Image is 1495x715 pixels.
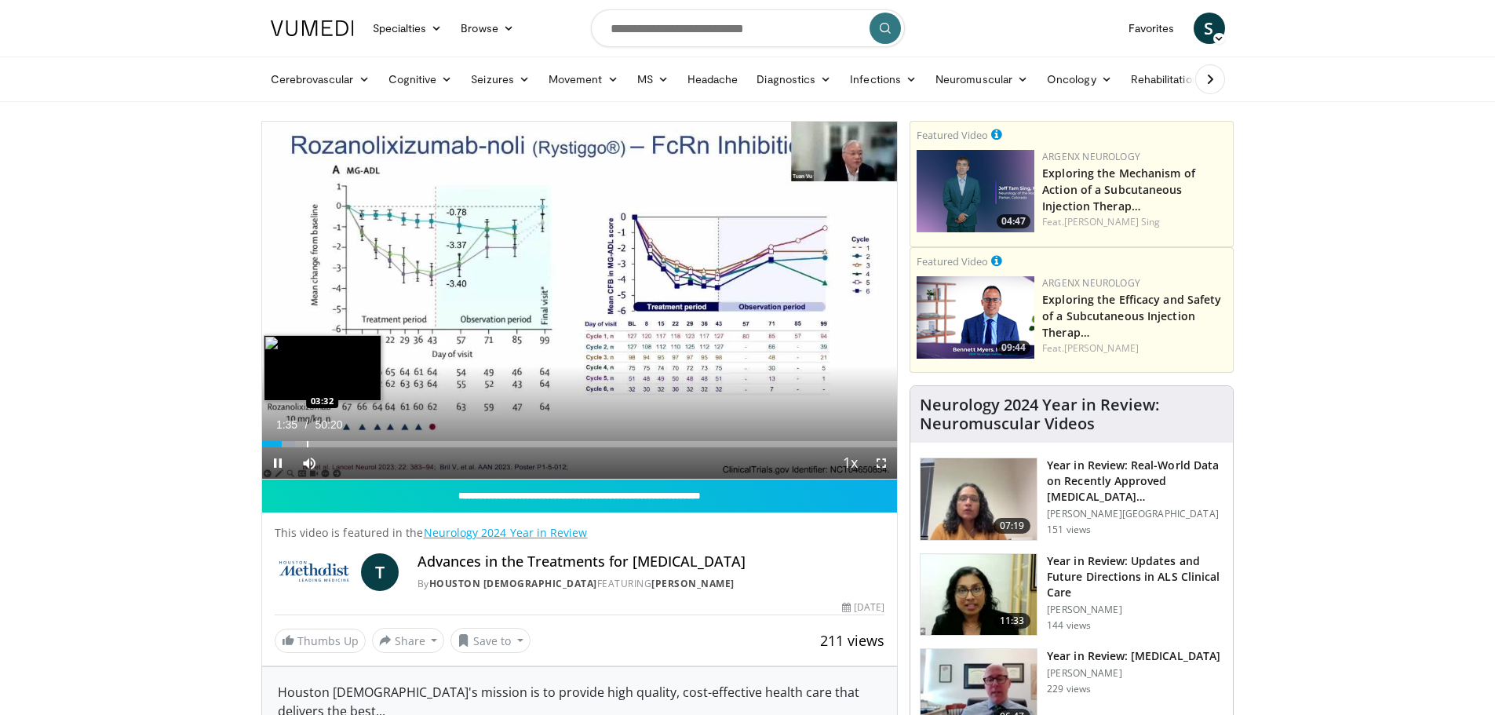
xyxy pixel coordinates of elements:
h4: Advances in the Treatments for [MEDICAL_DATA] [418,553,885,571]
span: 11:33 [994,613,1031,629]
a: Houston [DEMOGRAPHIC_DATA] [429,577,597,590]
p: 229 views [1047,683,1091,695]
a: Seizures [461,64,539,95]
img: c50ebd09-d0e6-423e-8ff9-52d136aa9f61.png.150x105_q85_crop-smart_upscale.png [917,276,1034,359]
a: 11:33 Year in Review: Updates and Future Directions in ALS Clinical Care [PERSON_NAME] 144 views [920,553,1223,637]
button: Fullscreen [866,447,897,479]
img: 4b6a599a-1678-4e33-b7e0-ef20481f71ef.150x105_q85_crop-smart_upscale.jpg [921,554,1037,636]
h3: Year in Review: Real-World Data on Recently Approved [MEDICAL_DATA][PERSON_NAME]… [1047,458,1223,505]
p: [PERSON_NAME][GEOGRAPHIC_DATA] [1047,508,1223,520]
a: Cognitive [379,64,462,95]
img: b9ab5310-2c91-4520-b289-d2382bcbf1b1.150x105_q85_crop-smart_upscale.jpg [921,458,1037,540]
a: MS [628,64,678,95]
small: Featured Video [917,254,988,268]
a: 04:47 [917,150,1034,232]
p: This video is featured in the [275,525,885,541]
a: Favorites [1119,13,1184,44]
span: 1:35 [276,418,297,431]
small: Featured Video [917,128,988,142]
span: / [305,418,308,431]
a: 07:19 Year in Review: Real-World Data on Recently Approved [MEDICAL_DATA][PERSON_NAME]… [PERSON_N... [920,458,1223,541]
button: Playback Rate [834,447,866,479]
span: 04:47 [997,214,1030,228]
img: VuMedi Logo [271,20,354,36]
div: Feat. [1042,215,1227,229]
button: Mute [294,447,325,479]
a: Headache [678,64,748,95]
video-js: Video Player [262,122,898,480]
a: Diagnostics [747,64,840,95]
a: Neuromuscular [926,64,1037,95]
a: [PERSON_NAME] Sing [1064,215,1161,228]
a: Specialties [363,13,452,44]
input: Search topics, interventions [591,9,905,47]
img: Houston Methodist [275,553,355,591]
div: Progress Bar [262,441,898,447]
p: 151 views [1047,523,1091,536]
a: Oncology [1037,64,1121,95]
p: 144 views [1047,619,1091,632]
p: [PERSON_NAME] [1047,667,1220,680]
a: argenx Neurology [1042,276,1140,290]
a: Movement [539,64,628,95]
a: [PERSON_NAME] [651,577,735,590]
a: Browse [451,13,523,44]
a: Cerebrovascular [261,64,379,95]
a: Neurology 2024 Year in Review [424,525,588,540]
a: S [1194,13,1225,44]
div: [DATE] [842,600,884,615]
button: Pause [262,447,294,479]
button: Save to [450,628,531,653]
h4: Neurology 2024 Year in Review: Neuromuscular Videos [920,396,1223,433]
button: Share [372,628,445,653]
a: Exploring the Efficacy and Safety of a Subcutaneous Injection Therap… [1042,292,1221,340]
a: Infections [840,64,926,95]
h3: Year in Review: Updates and Future Directions in ALS Clinical Care [1047,553,1223,600]
span: 50:20 [315,418,343,431]
div: By FEATURING [418,577,885,591]
p: [PERSON_NAME] [1047,604,1223,616]
a: Rehabilitation [1121,64,1208,95]
span: 211 views [820,631,884,650]
a: [PERSON_NAME] [1064,341,1139,355]
img: 4d22ee34-234b-4e8d-98de-7528fbaa7da7.png.150x105_q85_crop-smart_upscale.png [917,150,1034,232]
h3: Year in Review: [MEDICAL_DATA] [1047,648,1220,664]
div: Feat. [1042,341,1227,356]
a: Exploring the Mechanism of Action of a Subcutaneous Injection Therap… [1042,166,1195,213]
img: image.jpeg [264,335,381,401]
a: argenx Neurology [1042,150,1140,163]
a: T [361,553,399,591]
a: Thumbs Up [275,629,366,653]
span: 09:44 [997,341,1030,355]
span: 07:19 [994,518,1031,534]
a: 09:44 [917,276,1034,359]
